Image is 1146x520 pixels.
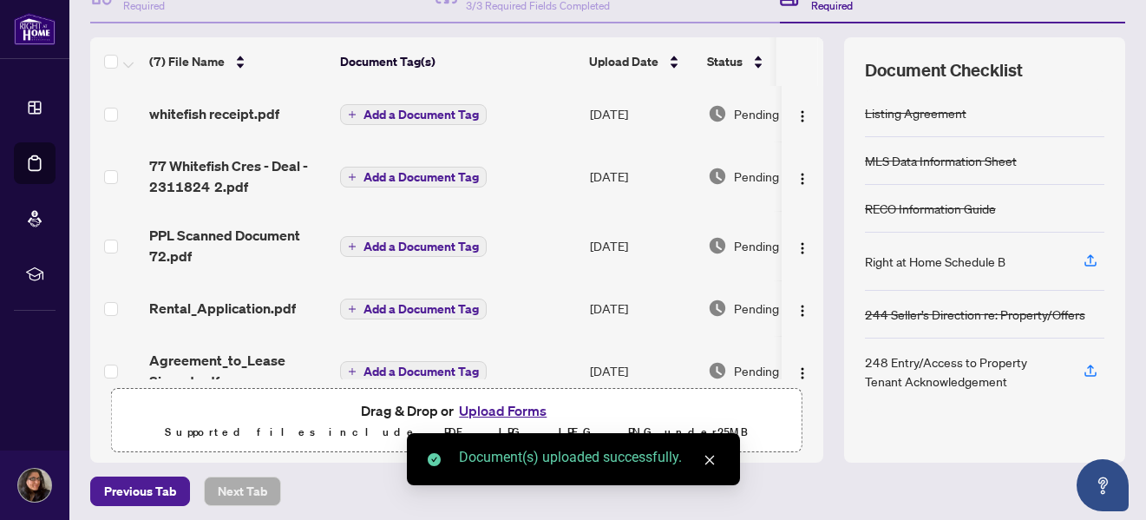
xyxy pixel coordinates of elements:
[583,86,701,142] td: [DATE]
[865,103,966,122] div: Listing Agreement
[582,37,700,86] th: Upload Date
[789,232,816,260] button: Logo
[340,167,487,188] button: Add a Document Tag
[363,109,479,121] span: Add a Document Tag
[796,241,809,255] img: Logo
[734,299,821,318] span: Pending Review
[340,361,487,382] button: Add a Document Tag
[789,357,816,385] button: Logo
[348,367,357,376] span: plus
[700,451,719,470] a: Close
[734,167,821,186] span: Pending Review
[865,199,996,218] div: RECO Information Guide
[149,52,225,71] span: (7) File Name
[149,155,326,197] span: 77 Whitefish Cres - Deal - 2311824 2.pdf
[363,365,479,378] span: Add a Document Tag
[340,360,487,383] button: Add a Document Tag
[865,151,1017,170] div: MLS Data Information Sheet
[865,305,1085,324] div: 244 Seller’s Direction re: Property/Offers
[122,422,791,443] p: Supported files include .PDF, .JPG, .JPEG, .PNG under 25 MB
[348,173,357,181] span: plus
[707,52,743,71] span: Status
[589,52,658,71] span: Upload Date
[734,104,821,123] span: Pending Review
[363,171,479,183] span: Add a Document Tag
[149,103,279,124] span: whitefish receipt.pdf
[796,304,809,318] img: Logo
[700,37,848,86] th: Status
[454,399,552,422] button: Upload Forms
[340,236,487,257] button: Add a Document Tag
[363,303,479,315] span: Add a Document Tag
[734,361,821,380] span: Pending Review
[789,162,816,190] button: Logo
[112,389,802,453] span: Drag & Drop orUpload FormsSupported files include .PDF, .JPG, .JPEG, .PNG under25MB
[18,469,51,502] img: Profile Icon
[104,477,176,505] span: Previous Tab
[348,110,357,119] span: plus
[789,294,816,322] button: Logo
[340,235,487,258] button: Add a Document Tag
[14,13,56,45] img: logo
[708,167,727,186] img: Document Status
[428,453,441,466] span: check-circle
[583,336,701,405] td: [DATE]
[142,37,333,86] th: (7) File Name
[149,298,296,319] span: Rental_Application.pdf
[204,477,281,506] button: Next Tab
[340,104,487,125] button: Add a Document Tag
[708,236,727,255] img: Document Status
[1077,459,1129,511] button: Open asap
[583,211,701,280] td: [DATE]
[796,109,809,123] img: Logo
[340,299,487,319] button: Add a Document Tag
[333,37,582,86] th: Document Tag(s)
[459,447,719,468] div: Document(s) uploaded successfully.
[340,103,487,126] button: Add a Document Tag
[583,280,701,336] td: [DATE]
[704,454,716,466] span: close
[708,104,727,123] img: Document Status
[361,399,552,422] span: Drag & Drop or
[363,240,479,253] span: Add a Document Tag
[796,172,809,186] img: Logo
[340,298,487,320] button: Add a Document Tag
[90,477,190,506] button: Previous Tab
[348,305,357,313] span: plus
[865,58,1023,82] span: Document Checklist
[789,100,816,128] button: Logo
[865,252,1005,271] div: Right at Home Schedule B
[708,361,727,380] img: Document Status
[865,352,1063,391] div: 248 Entry/Access to Property Tenant Acknowledgement
[583,142,701,211] td: [DATE]
[340,166,487,188] button: Add a Document Tag
[708,299,727,318] img: Document Status
[796,366,809,380] img: Logo
[348,242,357,251] span: plus
[149,350,326,392] span: Agreement_to_Lease Signed.pdf
[734,236,821,255] span: Pending Review
[149,225,326,267] span: PPL Scanned Document 72.pdf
